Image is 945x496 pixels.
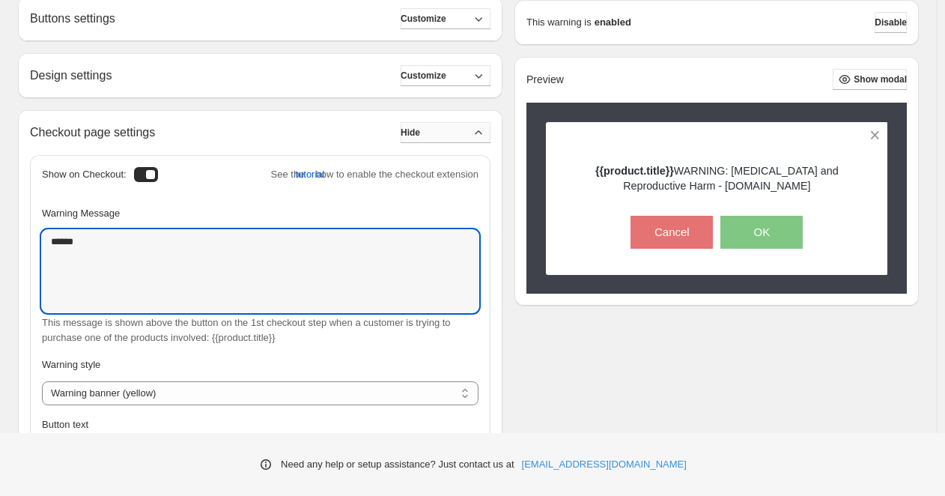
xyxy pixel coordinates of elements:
[401,122,490,143] button: Hide
[595,165,674,177] strong: {{product.title}}
[595,15,631,30] strong: enabled
[401,65,490,86] button: Customize
[30,68,112,82] h2: Design settings
[526,15,592,30] p: This warning is
[6,12,453,25] body: Rich Text Area. Press ALT-0 for help.
[42,208,120,219] span: Warning Message
[42,167,127,182] p: Show on Checkout:
[854,73,907,85] span: Show modal
[401,70,446,82] span: Customize
[30,11,115,25] h2: Buttons settings
[401,127,420,139] span: Hide
[42,317,451,343] span: This message is shown above the button on the 1st checkout step when a customer is trying to purc...
[875,16,907,28] span: Disable
[833,69,907,90] button: Show modal
[295,163,324,187] button: tutorial
[30,125,155,139] h2: Checkout page settings
[295,167,324,182] span: tutorial
[572,163,862,193] p: WARNING: [MEDICAL_DATA] and Reproductive Harm - [DOMAIN_NAME]
[401,13,446,25] span: Customize
[526,73,564,86] h2: Preview
[522,457,687,472] a: [EMAIL_ADDRESS][DOMAIN_NAME]
[42,359,100,370] span: Warning style
[875,12,907,33] button: Disable
[42,419,88,430] span: Button text
[720,216,803,249] button: OK
[271,167,478,182] p: See the how to enable the checkout extension
[401,8,490,29] button: Customize
[630,216,713,249] button: Cancel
